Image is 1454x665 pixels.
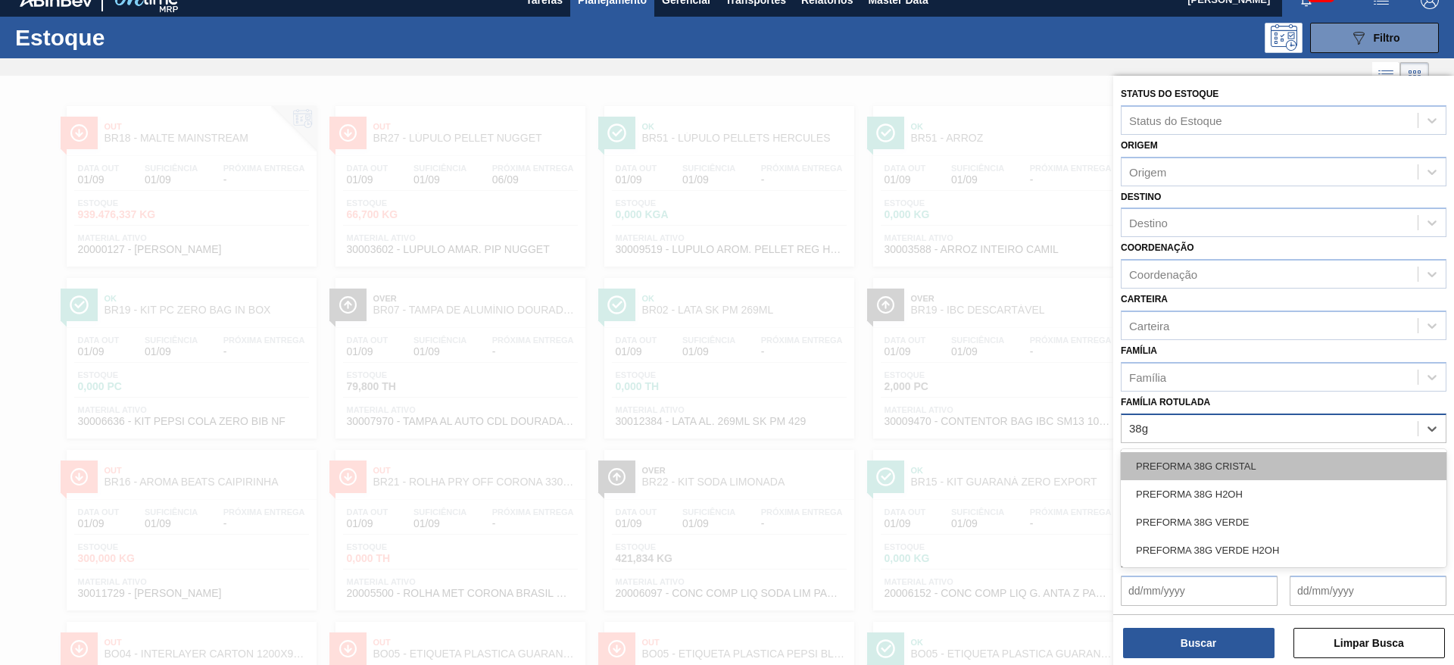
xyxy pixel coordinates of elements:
[1121,576,1278,606] input: dd/mm/yyyy
[1129,319,1169,332] div: Carteira
[1121,242,1194,253] label: Coordenação
[1129,114,1222,126] div: Status do Estoque
[1372,62,1400,91] div: Visão em Lista
[1265,23,1303,53] div: Pogramando: nenhum usuário selecionado
[1121,294,1168,304] label: Carteira
[1374,32,1400,44] span: Filtro
[1129,217,1168,229] div: Destino
[1121,397,1210,407] label: Família Rotulada
[1121,89,1218,99] label: Status do Estoque
[1129,268,1197,281] div: Coordenação
[1129,165,1166,178] div: Origem
[1290,576,1446,606] input: dd/mm/yyyy
[1121,345,1157,356] label: Família
[1121,140,1158,151] label: Origem
[1129,370,1166,383] div: Família
[1400,62,1429,91] div: Visão em Cards
[15,29,242,46] h1: Estoque
[1121,192,1161,202] label: Destino
[1121,508,1446,536] div: PREFORMA 38G VERDE
[1310,23,1439,53] button: Filtro
[1121,448,1197,459] label: Material ativo
[1121,480,1446,508] div: PREFORMA 38G H2OH
[1121,452,1446,480] div: PREFORMA 38G CRISTAL
[1121,536,1446,564] div: PREFORMA 38G VERDE H2OH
